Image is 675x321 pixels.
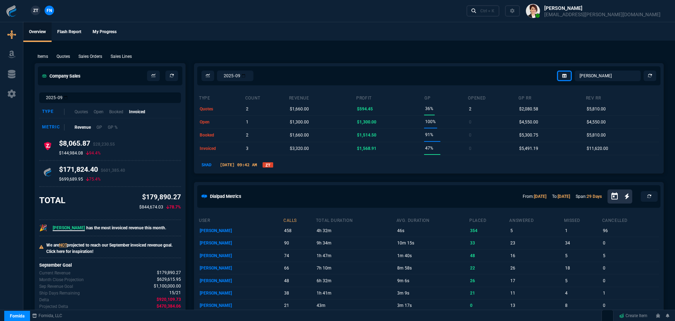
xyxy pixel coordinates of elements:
[163,290,181,296] p: spec.value
[111,53,132,60] p: Sales Lines
[47,7,52,14] span: FN
[37,53,48,60] p: Items
[59,150,83,156] p: $144,984.08
[470,251,508,261] p: 48
[78,53,102,60] p: Sales Orders
[39,195,65,206] h3: TOTAL
[245,92,289,102] th: count
[199,115,245,128] td: open
[424,92,468,102] th: GP
[509,215,564,225] th: answered
[565,251,601,261] p: 5
[565,238,601,248] p: 34
[565,226,601,236] p: 1
[129,109,145,115] p: Invoiced
[199,92,245,102] th: type
[53,225,85,231] span: [PERSON_NAME]
[317,251,395,261] p: 1h 47m
[397,276,468,286] p: 9m 6s
[284,251,314,261] p: 74
[96,124,102,131] p: GP
[317,288,395,298] p: 1h 41m
[317,263,395,273] p: 7h 10m
[587,104,606,114] p: $5,810.00
[552,193,570,200] p: To:
[469,117,471,127] p: 0
[290,117,309,127] p: $1,300.00
[87,22,122,42] a: My Progress
[157,303,181,310] span: The difference between the current month's Revenue goal and projected month-end.
[564,215,601,225] th: missed
[246,104,248,114] p: 2
[357,104,373,114] p: $594.45
[519,117,538,127] p: $4,550.00
[468,92,518,102] th: opened
[610,191,624,201] button: Open calendar
[587,117,606,127] p: $4,550.00
[39,297,49,303] p: The difference between the current month's Revenue and the goal.
[59,176,83,182] p: $699,689.95
[397,238,468,248] p: 10m 15s
[603,276,658,286] p: 0
[42,124,65,131] div: Metric
[603,226,658,236] p: 96
[283,215,316,225] th: calls
[151,269,181,276] p: spec.value
[576,193,602,200] p: Span:
[157,296,181,303] span: The difference between the current month's Revenue and the goal.
[603,238,658,248] p: 0
[199,215,283,225] th: user
[200,276,282,286] p: [PERSON_NAME]
[397,288,468,298] p: 3m 9s
[603,288,658,298] p: 1
[150,303,181,310] p: spec.value
[199,142,245,155] td: invoiced
[210,193,241,200] h5: Dialpad Metrics
[284,226,314,236] p: 458
[603,263,658,273] p: 0
[200,263,282,273] p: [PERSON_NAME]
[397,226,468,236] p: 46s
[200,288,282,298] p: [PERSON_NAME]
[470,301,508,310] p: 0
[397,301,468,310] p: 3m 17s
[480,8,494,14] div: Ctrl + K
[290,144,309,153] p: $3,320.00
[519,130,538,140] p: $5,300.75
[166,204,181,210] p: 78.7%
[147,283,181,290] p: spec.value
[357,144,376,153] p: $1,568.91
[357,117,376,127] p: $1,300.00
[199,129,245,142] td: booked
[518,92,586,102] th: GP RR
[603,251,658,261] p: 5
[510,263,563,273] p: 26
[169,290,181,296] span: Out of 21 ship days in Sep - there are 15 remaining.
[217,162,260,168] p: [DATE] 09:42 AM
[23,22,52,42] a: Overview
[200,238,282,248] p: [PERSON_NAME]
[246,117,248,127] p: 1
[154,283,181,290] span: Company Revenue Goal for Sep.
[603,301,658,310] p: 0
[52,22,87,42] a: Flash Report
[587,194,602,199] a: 29 Days
[75,124,91,131] p: Revenue
[558,194,570,199] a: [DATE]
[86,176,101,182] p: 75.4%
[94,109,104,115] p: Open
[602,215,659,225] th: cancelled
[469,144,471,153] p: 0
[86,150,101,156] p: 94.4%
[510,301,563,310] p: 13
[284,301,314,310] p: 21
[510,226,563,236] p: 5
[39,277,84,283] p: Uses current month's data to project the month's close.
[199,162,214,168] p: SHAD
[470,226,508,236] p: 354
[510,251,563,261] p: 16
[39,290,80,296] p: Out of 21 ship days in Sep - there are 15 remaining.
[150,296,181,303] p: spec.value
[39,223,47,233] p: 🎉
[46,242,181,255] p: We are projected to reach our September invoiced revenue goal. Click here for inspiration!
